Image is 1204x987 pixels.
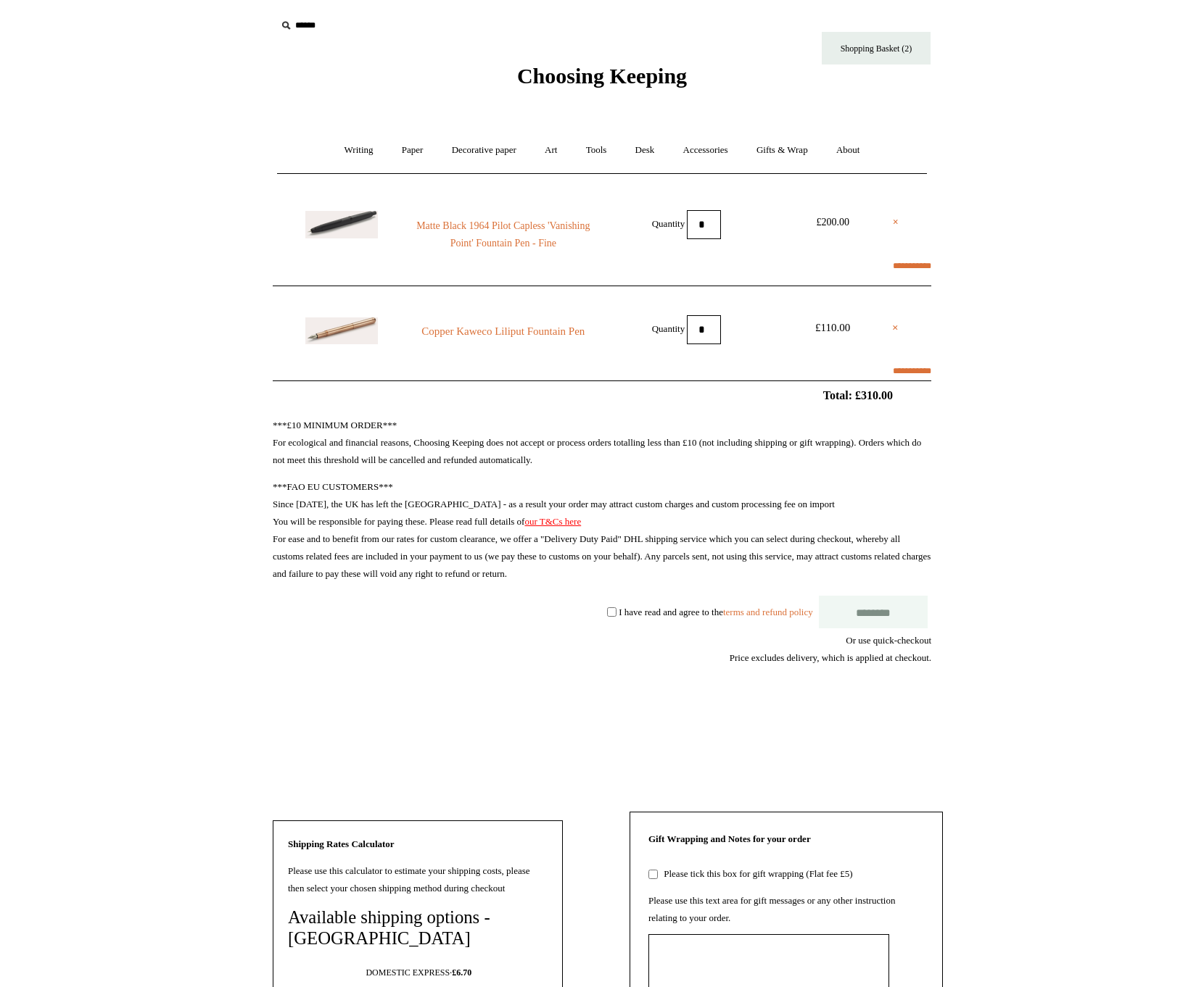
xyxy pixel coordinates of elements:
[652,322,685,333] label: Quantity
[573,131,620,170] a: Tools
[622,131,668,170] a: Desk
[723,606,813,617] a: terms and refund policy
[288,862,548,897] p: Please use this calculator to estimate your shipping costs, please then select your chosen shippi...
[288,907,548,949] h4: Available shipping options - [GEOGRAPHIC_DATA]
[892,319,899,336] a: ×
[305,211,378,238] img: Matte Black 1964 Pilot Capless 'Vanishing Point' Fountain Pen - Fine
[331,131,387,170] a: Writing
[800,214,865,231] div: £200.00
[822,719,931,758] iframe: PayPal-paypal
[652,217,685,228] label: Quantity
[648,895,895,923] label: Please use this text area for gift messages or any other instruction relating to your order.
[305,317,378,344] img: Copper Kaweco Liliput Fountain Pen
[648,833,811,844] strong: Gift Wrapping and Notes for your order
[389,131,437,170] a: Paper
[405,322,602,340] a: Copper Kaweco Liliput Fountain Pen
[239,388,965,402] h2: Total: £310.00
[532,131,570,170] a: Art
[800,319,865,336] div: £110.00
[893,214,899,231] a: ×
[439,131,529,170] a: Decorative paper
[517,64,687,88] span: Choosing Keeping
[660,868,852,879] label: Please tick this box for gift wrapping (Flat fee £5)
[619,606,812,617] label: I have read and agree to the
[288,838,395,849] strong: Shipping Rates Calculator
[524,516,581,527] a: our T&Cs here
[822,32,931,64] a: Shopping Basket (2)
[273,632,931,667] div: Or use quick-checkout
[823,131,873,170] a: About
[273,417,931,469] p: ***£10 MINIMUM ORDER*** For ecological and financial reasons, Choosing Keeping does not accept or...
[405,217,602,252] a: Matte Black 1964 Pilot Capless 'Vanishing Point' Fountain Pen - Fine
[517,75,687,86] a: Choosing Keeping
[273,649,931,667] div: Price excludes delivery, which is applied at checkout.
[743,131,821,170] a: Gifts & Wrap
[670,131,741,170] a: Accessories
[273,478,931,583] p: ***FAO EU CUSTOMERS*** Since [DATE], the UK has left the [GEOGRAPHIC_DATA] - as a result your ord...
